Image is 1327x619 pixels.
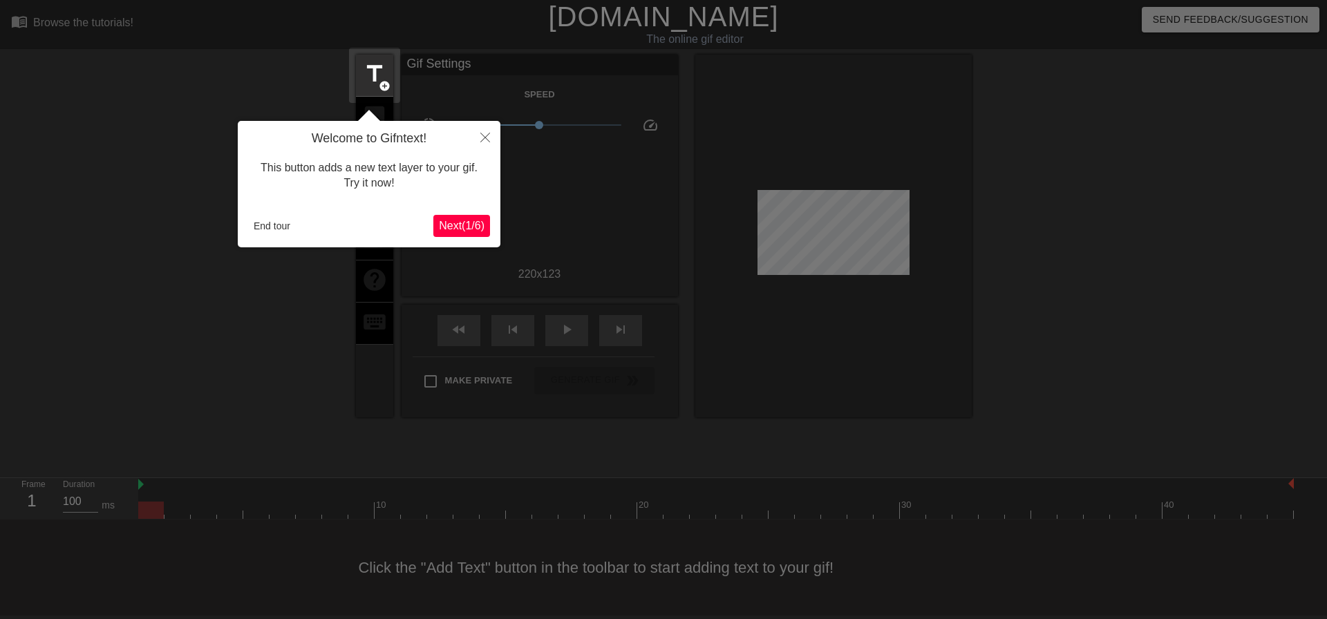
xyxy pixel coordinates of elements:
span: Next ( 1 / 6 ) [439,220,484,231]
h4: Welcome to Gifntext! [248,131,490,146]
button: Close [470,121,500,153]
div: This button adds a new text layer to your gif. Try it now! [248,146,490,205]
button: End tour [248,216,296,236]
button: Next [433,215,490,237]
